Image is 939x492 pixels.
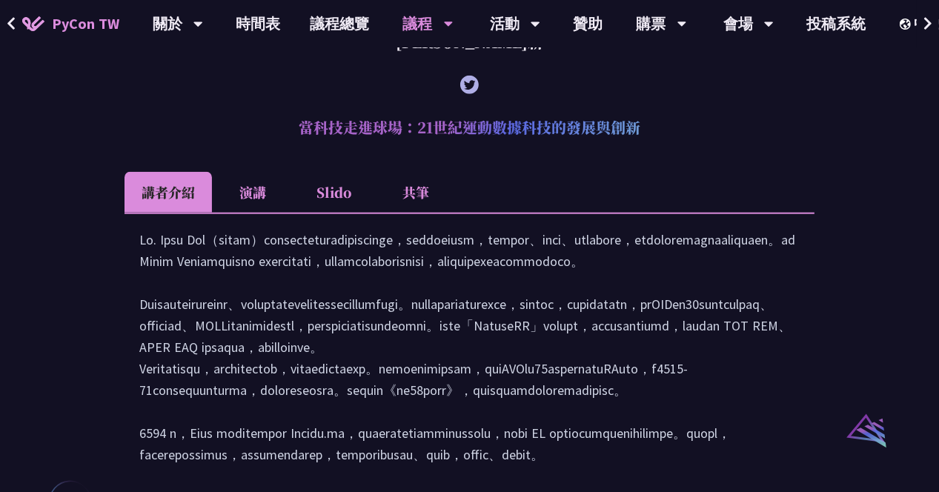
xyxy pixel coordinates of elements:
[7,5,134,42] a: PyCon TW
[22,16,44,31] img: Home icon of PyCon TW 2025
[52,13,119,35] span: PyCon TW
[293,172,375,213] li: Slido
[212,172,293,213] li: 演講
[125,172,212,213] li: 講者介紹
[125,105,814,150] h2: 當科技走進球場：21世紀運動數據科技的發展與創新
[375,172,457,213] li: 共筆
[900,19,915,30] img: Locale Icon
